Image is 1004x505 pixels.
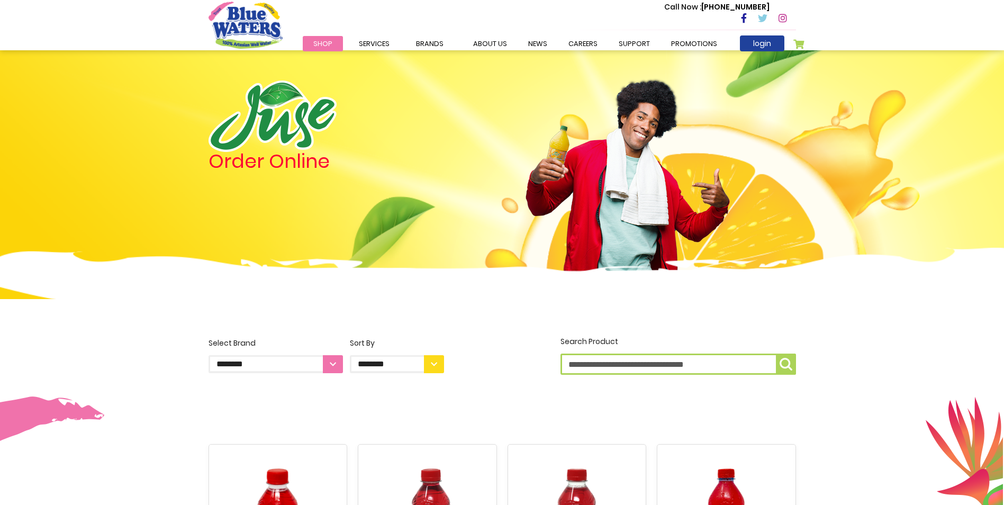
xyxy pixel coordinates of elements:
p: [PHONE_NUMBER] [664,2,770,13]
label: Search Product [560,336,796,375]
a: careers [558,36,608,51]
a: News [518,36,558,51]
img: logo [209,80,337,152]
a: Promotions [661,36,728,51]
button: Search Product [776,354,796,375]
span: Shop [313,39,332,49]
select: Sort By [350,355,444,373]
div: Sort By [350,338,444,349]
a: about us [463,36,518,51]
select: Select Brand [209,355,343,373]
a: login [740,35,784,51]
img: search-icon.png [780,358,792,371]
span: Brands [416,39,444,49]
img: man.png [524,61,731,287]
input: Search Product [560,354,796,375]
span: Services [359,39,390,49]
a: store logo [209,2,283,48]
a: support [608,36,661,51]
h4: Order Online [209,152,444,171]
span: Call Now : [664,2,701,12]
label: Select Brand [209,338,343,373]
